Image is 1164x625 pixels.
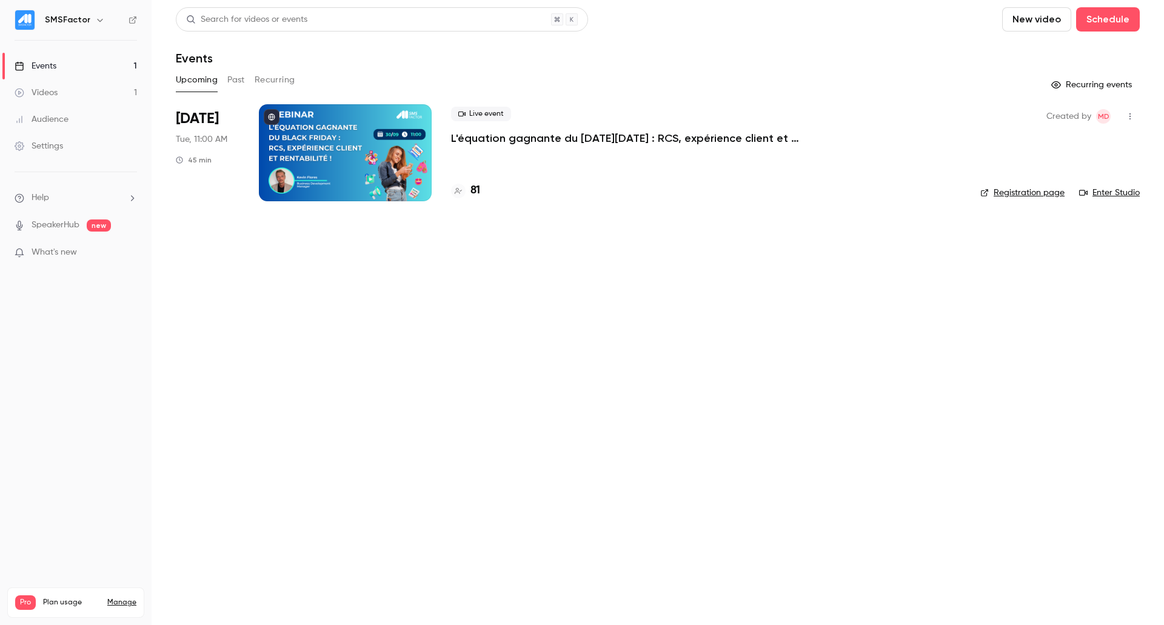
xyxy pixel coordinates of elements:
button: Schedule [1076,7,1140,32]
h1: Events [176,51,213,65]
a: 81 [451,182,480,199]
div: Search for videos or events [186,13,307,26]
span: Help [32,192,49,204]
span: Pro [15,595,36,610]
a: Enter Studio [1079,187,1140,199]
div: Audience [15,113,69,125]
iframe: Noticeable Trigger [122,247,137,258]
a: SpeakerHub [32,219,79,232]
div: Events [15,60,56,72]
button: Upcoming [176,70,218,90]
span: new [87,219,111,232]
span: MD [1098,109,1109,124]
button: Recurring events [1046,75,1140,95]
span: Plan usage [43,598,100,607]
a: L'équation gagnante du [DATE][DATE] : RCS, expérience client et rentabilité ! [451,131,815,145]
span: Created by [1046,109,1091,124]
a: Manage [107,598,136,607]
h4: 81 [470,182,480,199]
div: Videos [15,87,58,99]
span: [DATE] [176,109,219,129]
div: Sep 30 Tue, 11:00 AM (Europe/Paris) [176,104,239,201]
img: SMSFactor [15,10,35,30]
span: Marie Delamarre [1096,109,1111,124]
div: 45 min [176,155,212,165]
div: Settings [15,140,63,152]
h6: SMSFactor [45,14,90,26]
button: Recurring [255,70,295,90]
a: Registration page [980,187,1065,199]
span: Live event [451,107,511,121]
button: New video [1002,7,1071,32]
span: Tue, 11:00 AM [176,133,227,145]
button: Past [227,70,245,90]
li: help-dropdown-opener [15,192,137,204]
span: What's new [32,246,77,259]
